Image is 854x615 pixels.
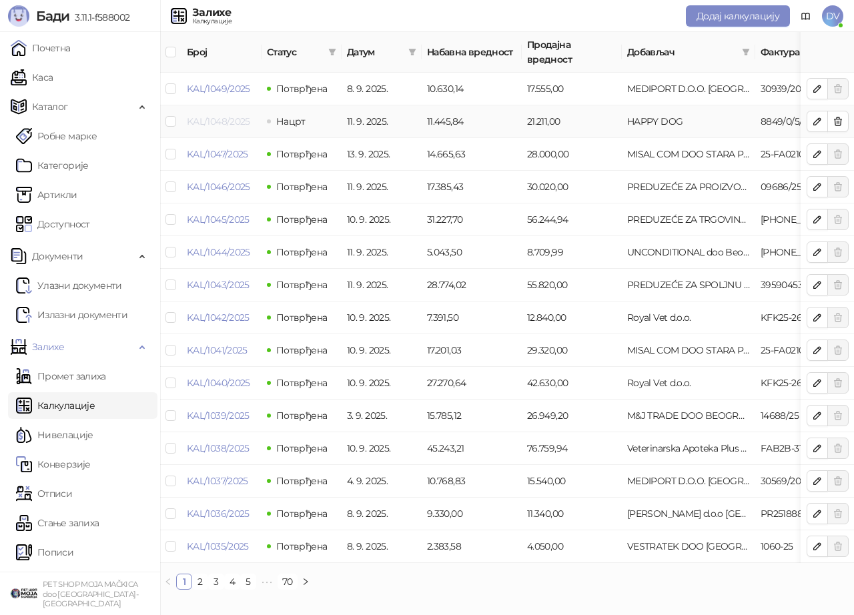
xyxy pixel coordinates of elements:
[522,73,622,105] td: 17.555,00
[408,48,416,56] span: filter
[422,498,522,530] td: 9.330,00
[622,171,755,203] td: PREDUZEĆE ZA PROIZVODNJU PROMET I USLUGE ZORBAL DOO BEOGRAD
[181,32,262,73] th: Број
[522,269,622,301] td: 55.820,00
[16,422,93,448] a: Нивелације
[347,45,403,59] span: Датум
[16,123,97,149] a: Робне марке
[187,344,248,356] a: KAL/1041/2025
[276,475,327,487] span: Потврђена
[11,64,53,91] a: Каса
[422,32,522,73] th: Набавна вредност
[298,574,314,590] li: Следећа страна
[241,574,256,589] a: 5
[522,203,622,236] td: 56.244,94
[622,301,755,334] td: Royal Vet d.o.o.
[622,138,755,171] td: MISAL COM DOO STARA PAZOVA
[422,269,522,301] td: 28.774,02
[622,236,755,269] td: UNCONDITIONAL doo Beograd (Zemun)
[342,530,422,563] td: 8. 9. 2025.
[627,45,737,59] span: Добављач
[342,171,422,203] td: 11. 9. 2025.
[32,334,64,360] span: Залихе
[422,465,522,498] td: 10.768,83
[622,269,755,301] td: PREDUZEĆE ZA SPOLJNU I UNUTRAŠNJU TRGOVINU I USLUGE NELT CO. DOO DOBANOVCI
[16,568,87,595] a: КЕП књига
[187,508,250,520] a: KAL/1036/2025
[187,312,250,324] a: KAL/1042/2025
[522,465,622,498] td: 15.540,00
[522,400,622,432] td: 26.949,20
[36,8,69,24] span: Бади
[16,272,122,299] a: Ulazni dokumentiУлазни документи
[160,574,176,590] button: left
[522,138,622,171] td: 28.000,00
[11,35,71,61] a: Почетна
[276,377,327,389] span: Потврђена
[342,400,422,432] td: 3. 9. 2025.
[16,152,89,179] a: Категорије
[742,48,750,56] span: filter
[276,442,327,454] span: Потврђена
[276,181,327,193] span: Потврђена
[422,73,522,105] td: 10.630,14
[192,7,232,18] div: Залихе
[256,574,278,590] li: Следећих 5 Страна
[522,32,622,73] th: Продајна вредност
[187,246,250,258] a: KAL/1044/2025
[276,148,327,160] span: Потврђена
[187,410,250,422] a: KAL/1039/2025
[8,5,29,27] img: Logo
[622,432,755,465] td: Veterinarska Apoteka Plus Plus d.o.o.
[69,11,129,23] span: 3.11.1-f588002
[342,498,422,530] td: 8. 9. 2025.
[187,213,250,225] a: KAL/1045/2025
[422,530,522,563] td: 2.383,58
[160,574,176,590] li: Претходна страна
[302,578,310,586] span: right
[622,32,755,73] th: Добављач
[193,574,207,589] a: 2
[276,312,327,324] span: Потврђена
[298,574,314,590] button: right
[522,236,622,269] td: 8.709,99
[240,574,256,590] li: 5
[622,334,755,367] td: MISAL COM DOO STARA PAZOVA
[187,475,248,487] a: KAL/1037/2025
[422,301,522,334] td: 7.391,50
[342,73,422,105] td: 8. 9. 2025.
[422,367,522,400] td: 27.270,64
[16,363,106,390] a: Промет залиха
[522,105,622,138] td: 21.211,00
[342,465,422,498] td: 4. 9. 2025.
[342,236,422,269] td: 11. 9. 2025.
[192,574,208,590] li: 2
[187,115,250,127] a: KAL/1048/2025
[522,432,622,465] td: 76.759,94
[522,498,622,530] td: 11.340,00
[164,578,172,586] span: left
[176,574,192,590] li: 1
[622,498,755,530] td: Marlo Farma d.o.o BEOGRAD
[342,367,422,400] td: 10. 9. 2025.
[422,432,522,465] td: 45.243,21
[16,451,91,478] a: Конверзије
[32,243,83,269] span: Документи
[276,508,327,520] span: Потврђена
[43,580,138,608] small: PET SHOP MOJA MAČKICA doo [GEOGRAPHIC_DATA]-[GEOGRAPHIC_DATA]
[739,42,753,62] span: filter
[16,539,73,566] a: Пописи
[422,171,522,203] td: 17.385,43
[342,432,422,465] td: 10. 9. 2025.
[187,442,250,454] a: KAL/1038/2025
[276,246,327,258] span: Потврђена
[522,530,622,563] td: 4.050,00
[276,279,327,291] span: Потврђена
[326,42,339,62] span: filter
[278,574,298,590] li: 70
[16,392,95,419] a: Калкулације
[256,574,278,590] span: •••
[342,334,422,367] td: 10. 9. 2025.
[422,105,522,138] td: 11.445,84
[208,574,224,590] li: 3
